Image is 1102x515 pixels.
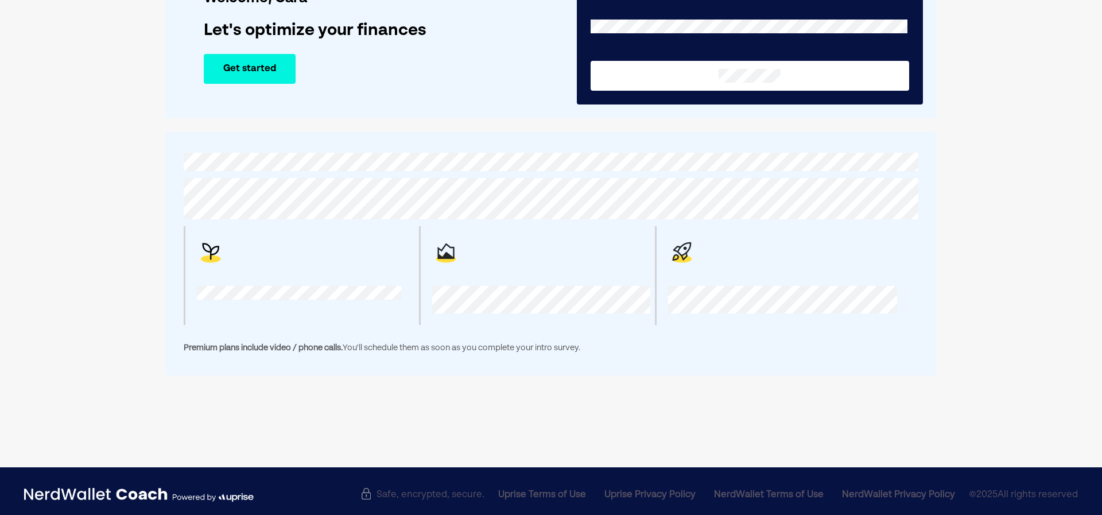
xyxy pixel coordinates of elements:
div: Let's optimize your finances [204,21,563,41]
div: NerdWallet Privacy Policy [842,488,955,502]
div: You'll schedule them as soon as you complete your intro survey. [184,341,918,355]
div: Safe, encrypted, secure. [360,488,484,498]
div: NerdWallet Terms of Use [714,488,824,502]
div: Uprise Privacy Policy [604,488,696,502]
button: Get started [204,54,296,84]
span: © 2025 All rights reserved [969,488,1078,502]
div: Uprise Terms of Use [498,488,586,502]
span: Premium plans include video / phone calls. [184,344,343,352]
